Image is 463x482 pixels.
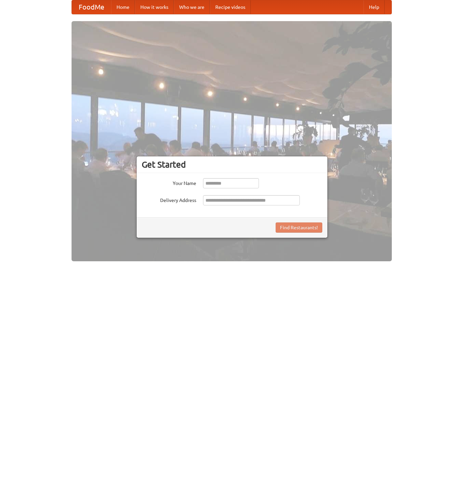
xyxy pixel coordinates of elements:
[135,0,174,14] a: How it works
[210,0,251,14] a: Recipe videos
[142,159,322,170] h3: Get Started
[111,0,135,14] a: Home
[364,0,385,14] a: Help
[142,178,196,187] label: Your Name
[72,0,111,14] a: FoodMe
[276,222,322,233] button: Find Restaurants!
[142,195,196,204] label: Delivery Address
[174,0,210,14] a: Who we are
